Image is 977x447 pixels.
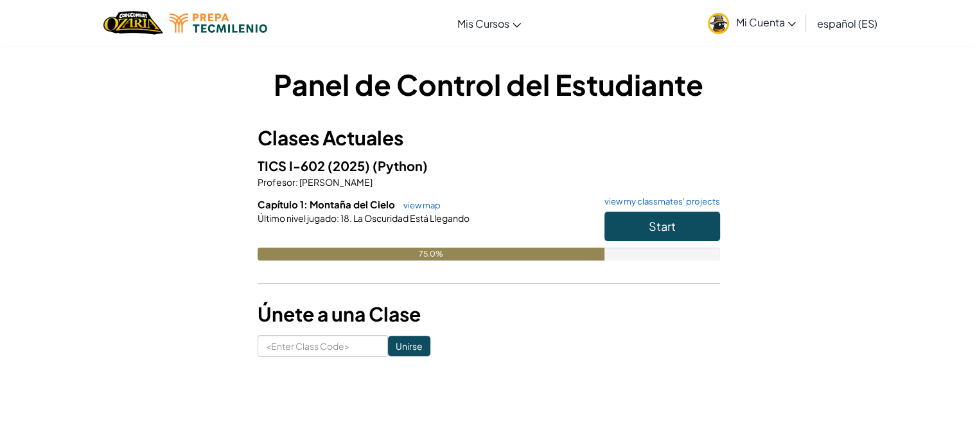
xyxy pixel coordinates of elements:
[604,212,720,241] button: Start
[816,17,877,30] span: español (ES)
[735,15,796,29] span: Mi Cuenta
[258,158,373,174] span: TICS I-602 (2025)
[649,219,676,233] span: Start
[397,200,441,210] a: view map
[170,14,267,33] img: Tecmilenio logo
[337,212,339,224] span: :
[451,6,527,41] a: Mis Cursos
[810,6,883,41] a: español (ES)
[258,212,337,224] span: Último nivel jugado
[103,10,163,36] a: Ozaria by CodeCombat logo
[339,212,352,224] span: 18.
[708,13,729,34] img: avatar
[598,197,720,206] a: view my classmates' projects
[258,176,295,188] span: Profesor
[258,335,388,357] input: <Enter Class Code>
[103,10,163,36] img: Home
[258,248,604,260] div: 75.0%
[258,198,397,210] span: Capítulo 1: Montaña del Cielo
[258,123,720,152] h3: Clases Actuales
[298,176,373,188] span: [PERSON_NAME]
[295,176,298,188] span: :
[258,64,720,104] h1: Panel de Control del Estudiante
[701,3,802,43] a: Mi Cuenta
[352,212,470,224] span: La Oscuridad Está Llegando
[258,300,720,329] h3: Únete a una Clase
[373,158,428,174] span: (Python)
[457,17,509,30] span: Mis Cursos
[388,336,430,356] input: Unirse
